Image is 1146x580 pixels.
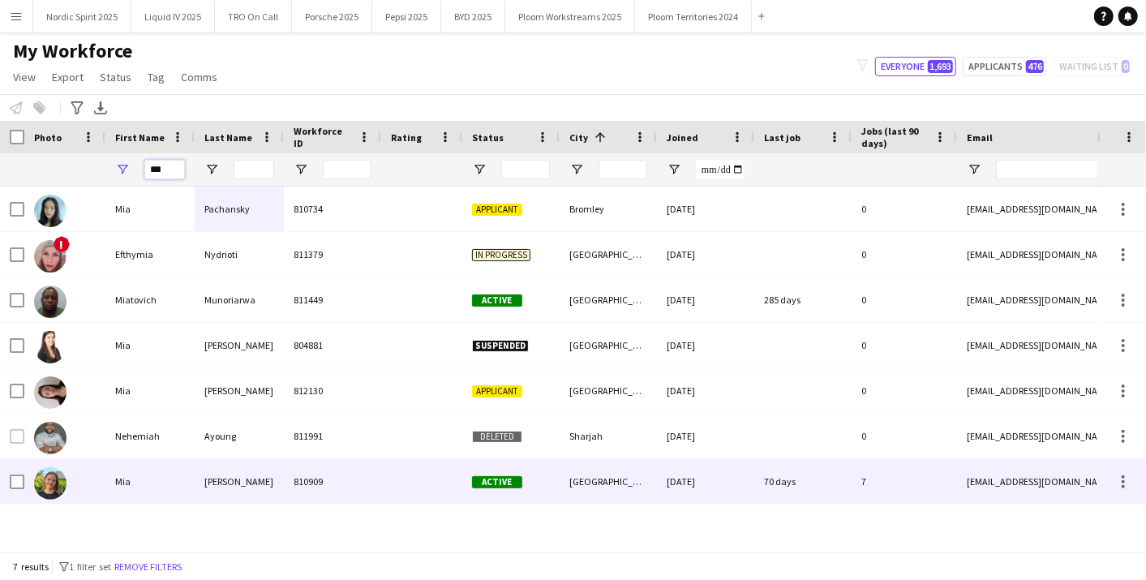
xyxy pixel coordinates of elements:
[657,414,754,458] div: [DATE]
[852,187,957,231] div: 0
[875,57,956,76] button: Everyone1,693
[569,162,584,177] button: Open Filter Menu
[204,162,219,177] button: Open Filter Menu
[472,476,522,488] span: Active
[34,422,67,454] img: Nehemiah Ayoung
[441,1,505,32] button: BYD 2025
[852,459,957,504] div: 7
[560,368,657,413] div: [GEOGRAPHIC_DATA]
[294,162,308,177] button: Open Filter Menu
[144,160,185,179] input: First Name Filter Input
[292,1,372,32] button: Porsche 2025
[657,323,754,367] div: [DATE]
[1026,60,1044,73] span: 476
[472,385,522,397] span: Applicant
[52,70,84,84] span: Export
[34,195,67,227] img: Mia Pachansky
[67,98,87,118] app-action-btn: Advanced filters
[372,1,441,32] button: Pepsi 2025
[195,323,284,367] div: [PERSON_NAME]
[657,187,754,231] div: [DATE]
[131,1,215,32] button: Liquid IV 2025
[10,429,24,444] input: Row Selection is disabled for this row (unchecked)
[472,131,504,144] span: Status
[861,125,928,149] span: Jobs (last 90 days)
[284,368,381,413] div: 812130
[560,323,657,367] div: [GEOGRAPHIC_DATA]
[667,131,698,144] span: Joined
[13,70,36,84] span: View
[472,162,487,177] button: Open Filter Menu
[284,277,381,322] div: 811449
[195,232,284,277] div: Nydrioti
[472,249,530,261] span: In progress
[105,414,195,458] div: Nehemiah
[34,131,62,144] span: Photo
[852,323,957,367] div: 0
[472,204,522,216] span: Applicant
[657,277,754,322] div: [DATE]
[34,286,67,318] img: Miatovich Munoriarwa
[105,459,195,504] div: Mia
[852,414,957,458] div: 0
[754,277,852,322] div: 285 days
[294,125,352,149] span: Workforce ID
[204,131,252,144] span: Last Name
[764,131,800,144] span: Last job
[105,323,195,367] div: Mia
[472,431,522,443] span: Deleted
[967,162,981,177] button: Open Filter Menu
[115,162,130,177] button: Open Filter Menu
[852,232,957,277] div: 0
[657,368,754,413] div: [DATE]
[115,131,165,144] span: First Name
[501,160,550,179] input: Status Filter Input
[34,376,67,409] img: Mia Fitzsimons
[852,368,957,413] div: 0
[105,277,195,322] div: Miatovich
[560,232,657,277] div: [GEOGRAPHIC_DATA]
[34,467,67,500] img: Mia Perry
[569,131,588,144] span: City
[505,1,635,32] button: Ploom Workstreams 2025
[234,160,274,179] input: Last Name Filter Input
[195,459,284,504] div: [PERSON_NAME]
[195,277,284,322] div: Munoriarwa
[696,160,745,179] input: Joined Filter Input
[635,1,752,32] button: Ploom Territories 2024
[852,277,957,322] div: 0
[560,414,657,458] div: Sharjah
[33,1,131,32] button: Nordic Spirit 2025
[391,131,422,144] span: Rating
[323,160,371,179] input: Workforce ID Filter Input
[195,187,284,231] div: Pachansky
[105,232,195,277] div: Efthymia
[34,331,67,363] img: Mia Cathcart
[69,561,111,573] span: 1 filter set
[657,232,754,277] div: [DATE]
[754,459,852,504] div: 70 days
[599,160,647,179] input: City Filter Input
[91,98,110,118] app-action-btn: Export XLSX
[560,277,657,322] div: [GEOGRAPHIC_DATA]
[34,240,67,273] img: Efthymia Nydrioti
[93,67,138,88] a: Status
[284,232,381,277] div: 811379
[284,187,381,231] div: 810734
[472,340,529,352] span: Suspended
[472,294,522,307] span: Active
[181,70,217,84] span: Comms
[6,67,42,88] a: View
[105,187,195,231] div: Mia
[667,162,681,177] button: Open Filter Menu
[560,187,657,231] div: Bromley
[105,368,195,413] div: Mia
[560,459,657,504] div: [GEOGRAPHIC_DATA]
[13,39,132,63] span: My Workforce
[45,67,90,88] a: Export
[284,459,381,504] div: 810909
[54,236,70,252] span: !
[100,70,131,84] span: Status
[215,1,292,32] button: TRO On Call
[174,67,224,88] a: Comms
